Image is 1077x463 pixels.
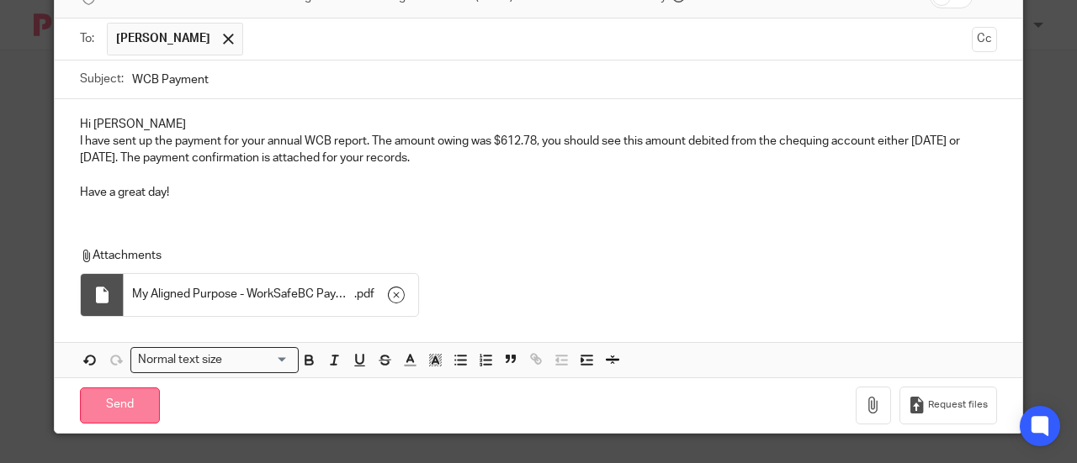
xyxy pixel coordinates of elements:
span: [PERSON_NAME] [116,30,210,47]
span: My Aligned Purpose - WorkSafeBC Payment Confirmation - [DATE] [132,286,354,303]
input: Send [80,387,160,424]
button: Cc [972,27,997,52]
label: To: [80,30,98,47]
p: I have sent up the payment for your annual WCB report. The amount owing was $612.78, you should s... [80,133,997,167]
div: . [124,274,418,316]
button: Request files [899,387,997,424]
span: Request files [928,398,988,412]
p: Have a great day! [80,184,997,201]
p: Attachments [80,247,967,264]
span: Normal text size [135,351,226,369]
p: Hi [PERSON_NAME] [80,116,997,133]
span: pdf [357,286,374,303]
label: Subject: [80,71,124,87]
input: Search for option [228,351,289,369]
div: Search for option [130,347,299,373]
